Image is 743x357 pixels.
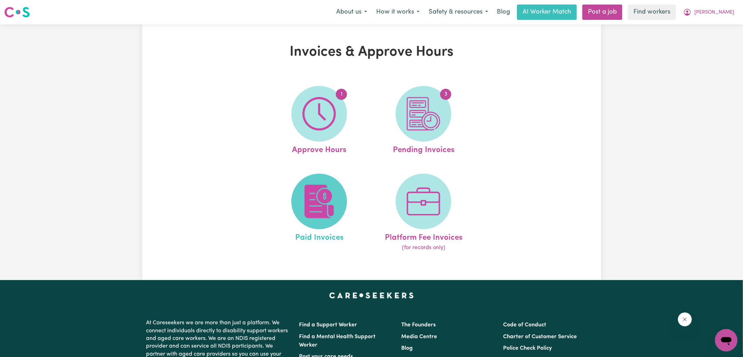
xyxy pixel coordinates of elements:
span: (for records only) [402,244,445,252]
a: Approve Hours [269,86,369,156]
span: Need any help? [4,5,42,10]
iframe: Button to launch messaging window [715,329,737,351]
a: Paid Invoices [269,174,369,252]
span: 1 [336,89,347,100]
a: Charter of Customer Service [503,334,577,340]
a: Find a Support Worker [299,322,357,328]
a: Careseekers home page [329,293,414,298]
button: About us [332,5,372,19]
a: Code of Conduct [503,322,546,328]
a: Pending Invoices [373,86,474,156]
img: Careseekers logo [4,6,30,18]
span: [PERSON_NAME] [694,9,734,16]
span: Pending Invoices [393,142,454,156]
a: Post a job [582,5,622,20]
span: Approve Hours [292,142,346,156]
span: Platform Fee Invoices [385,229,462,244]
button: How it works [372,5,424,19]
a: AI Worker Match [517,5,577,20]
a: Careseekers logo [4,4,30,20]
h1: Invoices & Approve Hours [223,44,520,61]
a: Blog [493,5,514,20]
a: The Founders [401,322,436,328]
span: Paid Invoices [295,229,344,244]
a: Blog [401,346,413,351]
a: Find a Mental Health Support Worker [299,334,376,348]
span: 3 [440,89,451,100]
button: My Account [679,5,739,19]
a: Media Centre [401,334,437,340]
a: Find workers [628,5,676,20]
a: Platform Fee Invoices(for records only) [373,174,474,252]
a: Police Check Policy [503,346,552,351]
button: Safety & resources [424,5,493,19]
iframe: Close message [678,312,692,326]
